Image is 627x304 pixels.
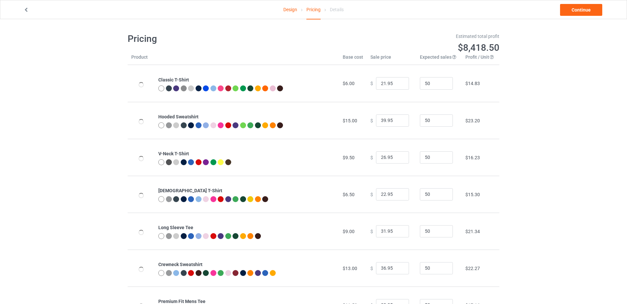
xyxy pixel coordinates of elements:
[465,192,480,197] span: $15.30
[370,155,373,160] span: $
[181,85,187,91] img: heather_texture.png
[416,54,462,65] th: Expected sales
[343,192,355,197] span: $6.50
[283,0,297,19] a: Design
[370,265,373,271] span: $
[158,225,193,230] b: Long Sleeve Tee
[560,4,602,16] a: Continue
[128,54,155,65] th: Product
[465,118,480,123] span: $23.20
[158,77,189,82] b: Classic T-Shirt
[339,54,367,65] th: Base cost
[318,33,500,40] div: Estimated total profit
[343,229,355,234] span: $9.00
[465,155,480,160] span: $16.23
[158,151,189,156] b: V-Neck T-Shirt
[462,54,499,65] th: Profit / Unit
[465,266,480,271] span: $22.27
[343,118,357,123] span: $15.00
[158,262,203,267] b: Crewneck Sweatshirt
[158,114,199,119] b: Hooded Sweatshirt
[158,188,222,193] b: [DEMOGRAPHIC_DATA] T-Shirt
[306,0,321,19] div: Pricing
[370,228,373,234] span: $
[370,81,373,86] span: $
[158,299,205,304] b: Premium Fit Mens Tee
[370,118,373,123] span: $
[367,54,416,65] th: Sale price
[330,0,344,19] div: Details
[343,155,355,160] span: $9.50
[465,81,480,86] span: $14.83
[465,229,480,234] span: $21.34
[343,81,355,86] span: $6.00
[370,192,373,197] span: $
[458,42,499,53] span: $8,418.50
[343,266,357,271] span: $13.00
[128,33,309,45] h1: Pricing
